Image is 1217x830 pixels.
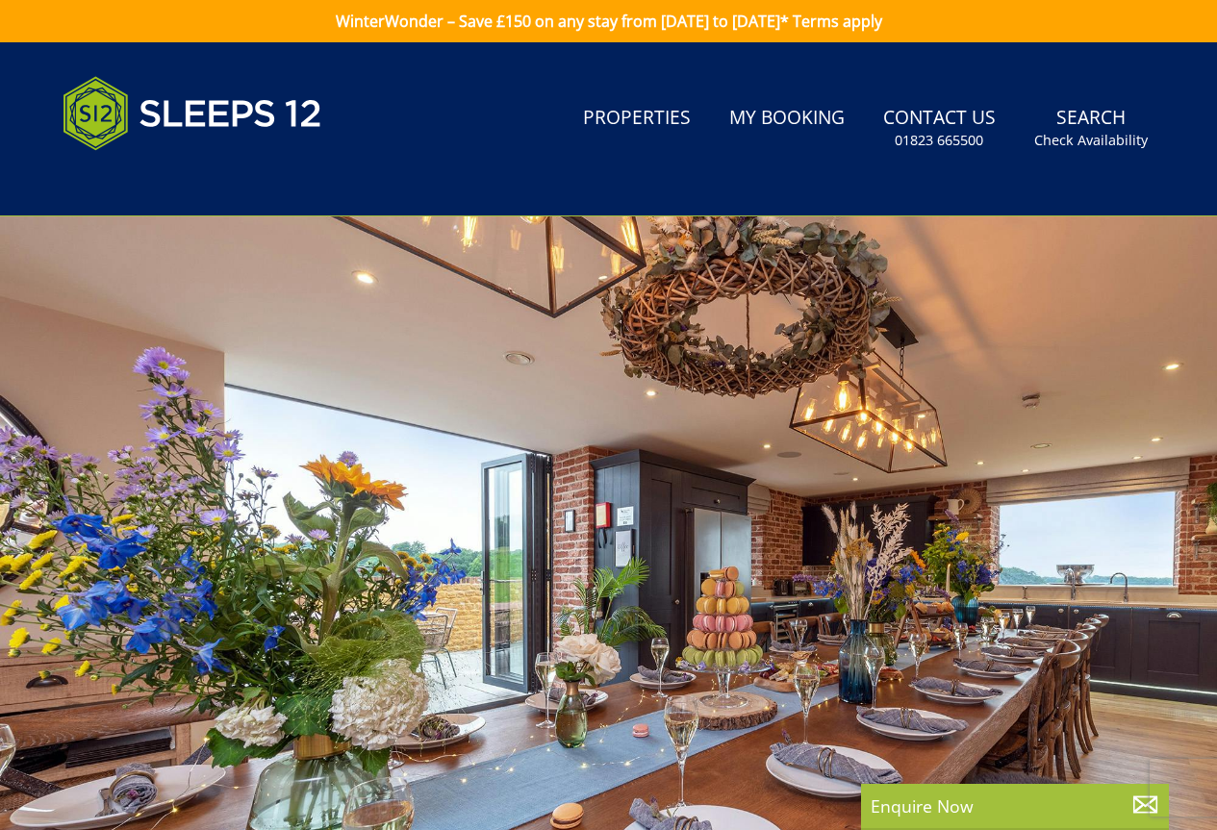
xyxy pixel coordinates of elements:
p: Enquire Now [871,793,1159,818]
iframe: Customer reviews powered by Trustpilot [53,173,255,189]
a: My Booking [722,97,852,140]
a: Contact Us01823 665500 [875,97,1003,160]
a: Properties [575,97,698,140]
small: 01823 665500 [895,131,983,150]
a: SearchCheck Availability [1027,97,1155,160]
img: Sleeps 12 [63,65,322,162]
small: Check Availability [1034,131,1148,150]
